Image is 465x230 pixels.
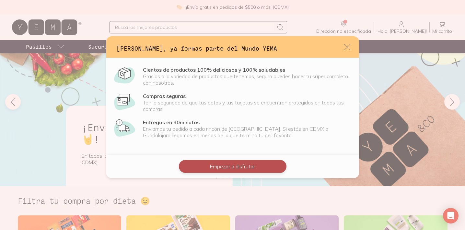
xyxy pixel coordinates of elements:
div: Open Intercom Messenger [443,208,459,224]
button: Empezar a disfrutar [179,160,286,173]
h3: [PERSON_NAME], ya formas parte del Mundo YEMA [117,44,343,53]
p: Entregas en 90minutos [143,119,351,126]
p: Cientos de productos 100% deliciosos y 100% saludables [143,67,351,73]
p: Gracias a la variedad de productos que tenemos, seguro puedes hacer tu súper completo con nosotros. [143,73,351,86]
p: Enviamos tu pedido a cada rincón de [GEOGRAPHIC_DATA]. Si estás en CDMX o Guadalajara llegamos en... [143,126,351,139]
p: Compras seguras [143,93,351,99]
div: default [106,36,359,178]
p: Ten la seguridad de que tus datos y tus tarjetas se encuentran protegidos en todas tus compras. [143,99,351,112]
